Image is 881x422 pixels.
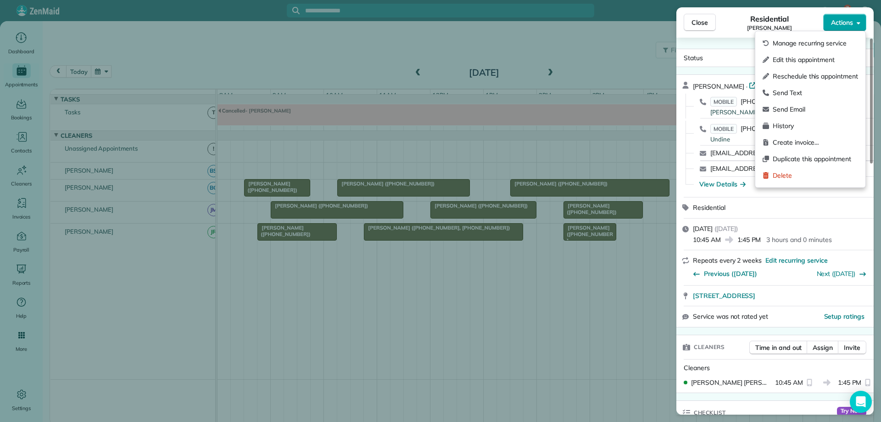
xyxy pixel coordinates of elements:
[693,312,768,321] span: Service was not rated yet
[837,407,866,416] span: Try Now
[684,14,716,31] button: Close
[755,343,802,352] span: Time in and out
[691,18,708,27] span: Close
[694,343,725,352] span: Cleaners
[824,312,865,321] span: Setup ratings
[710,124,737,134] span: MOBILE
[773,72,858,81] span: Reschedule this appointment
[813,343,833,352] span: Assign
[741,97,797,106] span: [PHONE_NUMBER]
[807,341,839,354] button: Assign
[693,256,762,264] span: Repeats every 2 weeks
[775,378,803,387] span: 10:45 AM
[747,24,792,32] span: [PERSON_NAME]
[773,105,858,114] span: Send Email
[850,391,872,413] div: Open Intercom Messenger
[744,83,749,90] span: ·
[693,225,713,233] span: [DATE]
[838,341,866,354] button: Invite
[693,235,721,244] span: 10:45 AM
[693,269,757,278] button: Previous ([DATE])
[773,138,858,147] span: Create invoice…
[710,124,797,133] a: MOBILE[PHONE_NUMBER]
[773,39,858,48] span: Manage recurring service
[699,180,746,189] button: View Details
[765,256,828,265] span: Edit recurring service
[844,343,860,352] span: Invite
[773,121,858,130] span: History
[710,149,818,157] a: [EMAIL_ADDRESS][DOMAIN_NAME]
[710,97,737,107] span: MOBILE
[749,80,797,90] a: Open profile
[693,291,868,300] a: [STREET_ADDRESS]
[773,171,858,180] span: Delete
[741,124,797,133] span: [PHONE_NUMBER]
[710,108,836,117] div: [PERSON_NAME]
[710,164,818,173] a: [EMAIL_ADDRESS][DOMAIN_NAME]
[831,18,853,27] span: Actions
[824,312,865,321] button: Setup ratings
[710,135,836,144] div: Undine
[693,291,755,300] span: [STREET_ADDRESS]
[838,378,862,387] span: 1:45 PM
[773,55,858,64] span: Edit this appointment
[710,97,797,106] a: MOBILE[PHONE_NUMBER]
[749,341,808,354] button: Time in and out
[773,88,858,97] span: Send Text
[750,13,789,24] span: Residential
[737,235,761,244] span: 1:45 PM
[766,235,831,244] p: 3 hours and 0 minutes
[817,269,867,278] button: Next ([DATE])
[693,82,744,90] span: [PERSON_NAME]
[773,154,858,163] span: Duplicate this appointment
[817,270,856,278] a: Next ([DATE])
[693,203,725,212] span: Residential
[694,408,726,417] span: Checklist
[691,378,771,387] span: [PERSON_NAME] [PERSON_NAME]
[684,364,710,372] span: Cleaners
[684,54,703,62] span: Status
[714,225,738,233] span: ( [DATE] )
[704,269,757,278] span: Previous ([DATE])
